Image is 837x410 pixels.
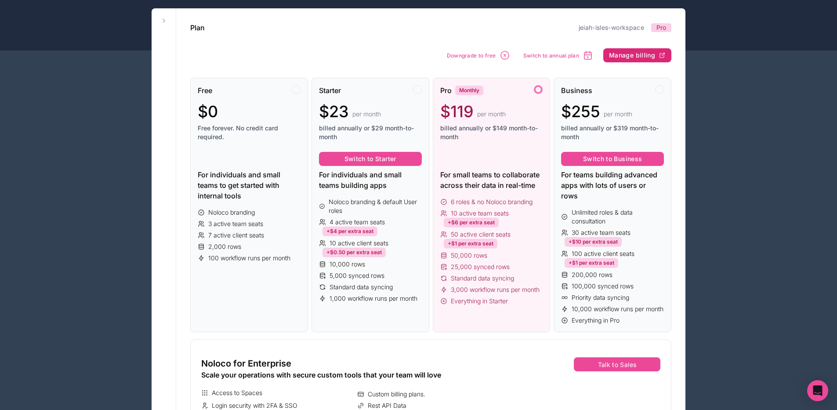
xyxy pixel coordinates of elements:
a: jeiah-isles-workspace [579,24,644,31]
span: 2,000 rows [208,242,241,251]
span: Noloco branding & default User roles [329,198,421,215]
span: 100 active client seats [572,249,634,258]
span: Free [198,85,212,96]
div: For teams building advanced apps with lots of users or rows [561,169,664,201]
span: Priority data syncing [572,293,629,302]
span: $23 [319,103,349,120]
div: Scale your operations with secure custom tools that your team will love [201,370,509,380]
div: +$10 per extra seat [565,237,622,247]
span: Login security with 2FA & SSO [212,401,297,410]
span: Standard data syncing [451,274,514,283]
span: 25,000 synced rows [451,263,510,271]
div: +$6 per extra seat [444,218,499,227]
span: Custom billing plans. [368,390,425,399]
button: Switch to Starter [319,152,422,166]
div: +$4 per extra seat [322,227,377,236]
span: 100 workflow runs per month [208,254,290,263]
span: billed annually or $149 month-to-month [440,124,543,141]
span: 5,000 synced rows [330,271,384,280]
div: Monthly [455,86,483,95]
span: 6 roles & no Noloco branding [451,198,533,206]
div: For small teams to collaborate across their data in real-time [440,169,543,191]
span: 3 active team seats [208,219,263,228]
button: Switch to Business [561,152,664,166]
span: Downgrade to free [447,52,496,59]
div: Open Intercom Messenger [807,380,828,401]
span: Everything in Pro [572,316,620,325]
button: Downgrade to free [444,47,513,64]
button: Switch to annual plan [520,47,596,64]
span: billed annually or $319 month-to-month [561,124,664,141]
span: 50 active client seats [451,230,511,239]
span: 10 active team seats [451,209,509,218]
span: Manage billing [609,51,655,59]
div: For individuals and small teams to get started with internal tools [198,169,301,201]
span: per month [352,110,381,119]
span: Pro [440,85,452,96]
span: 200,000 rows [572,270,612,279]
span: 10 active client seats [330,239,388,248]
div: For individuals and small teams building apps [319,169,422,191]
span: Pro [656,23,666,32]
span: Access to Spaces [212,388,262,397]
button: Talk to Sales [574,357,660,371]
span: 7 active client seats [208,231,264,240]
span: 1,000 workflow runs per month [330,294,417,303]
h1: Plan [190,22,205,33]
span: Switch to annual plan [523,52,579,59]
span: per month [477,110,506,119]
div: +$1 per extra seat [565,258,618,268]
span: Standard data syncing [330,283,393,291]
span: 4 active team seats [330,218,385,227]
span: Rest API Data [368,401,406,410]
span: Business [561,85,592,96]
span: Everything in Starter [451,297,508,306]
div: +$1 per extra seat [444,239,497,248]
span: per month [604,110,632,119]
span: Unlimited roles & data consultation [572,208,664,226]
span: 100,000 synced rows [572,282,634,291]
span: Noloco branding [208,208,255,217]
span: Free forever. No credit card required. [198,124,301,141]
span: 50,000 rows [451,251,487,260]
button: Manage billing [603,48,671,62]
span: Noloco for Enterprise [201,357,291,370]
span: Starter [319,85,341,96]
span: 30 active team seats [572,228,630,237]
span: 3,000 workflow runs per month [451,285,540,294]
span: billed annually or $29 month-to-month [319,124,422,141]
div: +$0.50 per extra seat [322,248,386,257]
span: $0 [198,103,218,120]
span: 10,000 workflow runs per month [572,305,663,313]
span: $119 [440,103,474,120]
span: $255 [561,103,600,120]
span: 10,000 rows [330,260,365,269]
